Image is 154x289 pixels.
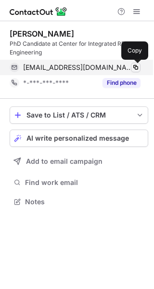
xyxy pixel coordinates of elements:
span: [EMAIL_ADDRESS][DOMAIN_NAME] [23,63,133,72]
img: ContactOut v5.3.10 [10,6,67,17]
span: AI write personalized message [26,134,129,142]
button: Reveal Button [103,78,141,88]
div: [PERSON_NAME] [10,29,74,39]
span: Find work email [25,178,144,187]
div: Save to List / ATS / CRM [26,111,131,119]
span: Add to email campaign [26,158,103,165]
button: Find work email [10,176,148,189]
div: PhD Candidate at Center for Integrated RF Engineering [10,39,148,57]
span: Notes [25,197,144,206]
button: AI write personalized message [10,130,148,147]
button: Add to email campaign [10,153,148,170]
button: save-profile-one-click [10,106,148,124]
button: Notes [10,195,148,209]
